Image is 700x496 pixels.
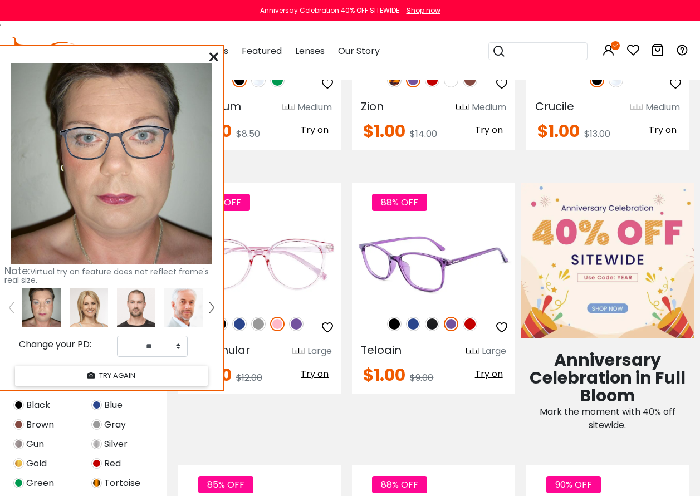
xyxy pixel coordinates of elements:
[609,73,623,87] img: Clear
[11,63,212,264] img: 249233.png
[232,317,247,331] img: Blue
[178,223,341,305] img: Pink Frommular - Plastic ,Universal Bridge Fit
[91,478,102,488] img: Tortoise
[361,99,384,114] span: Zion
[649,124,677,136] span: Try on
[472,123,506,137] button: Try on
[26,457,47,470] span: Gold
[251,317,266,331] img: Gray
[13,419,24,430] img: Brown
[301,124,329,136] span: Try on
[15,366,208,385] button: TRY AGAIN
[301,367,329,380] span: Try on
[425,73,439,87] img: Red
[4,266,209,286] span: Virtual try on feature does not reflect frame's real size.
[410,127,437,140] span: $14.00
[645,123,680,137] button: Try on
[295,45,325,57] span: Lenses
[590,73,604,87] img: Black
[91,439,102,449] img: Silver
[13,439,24,449] img: Gun
[26,438,44,451] span: Gun
[537,119,580,143] span: $1.00
[11,37,102,65] img: abbeglasses.com
[104,399,123,412] span: Blue
[104,477,140,490] span: Tortoise
[26,477,54,490] span: Green
[53,110,176,173] img: original.png
[91,419,102,430] img: Gray
[406,73,420,87] img: Purple
[387,73,402,87] img: Leopard
[209,302,214,312] img: right.png
[198,194,250,211] span: 91% OFF
[401,6,440,15] a: Shop now
[307,345,332,358] div: Large
[260,6,399,16] div: Anniversay Celebration 40% OFF SITEWIDE
[352,223,515,305] img: Purple Teloain - TR ,Light Weight
[361,342,402,358] span: Teloain
[13,400,24,410] img: Black
[13,478,24,488] img: Green
[530,348,686,407] span: Anniversary Celebration in Full Bloom
[584,127,610,140] span: $13.00
[270,317,285,331] img: Pink
[387,317,402,331] img: Black
[482,345,506,358] div: Large
[91,400,102,410] img: Blue
[289,317,304,331] img: Purple
[26,418,54,431] span: Brown
[540,405,675,431] span: Mark the moment with 40% off sitewide.
[372,476,427,493] span: 88% OFF
[338,45,380,57] span: Our Story
[521,183,694,338] img: Anniversary Celebration
[466,347,479,356] img: size ruler
[104,438,128,451] span: Silver
[70,288,108,327] img: tryonModel7.png
[282,104,295,112] img: size ruler
[406,317,420,331] img: Blue
[91,458,102,469] img: Red
[297,101,332,114] div: Medium
[410,371,433,384] span: $9.00
[292,347,305,356] img: size ruler
[198,476,253,493] span: 85% OFF
[463,73,477,87] img: Brown
[363,363,405,387] span: $1.00
[297,367,332,381] button: Try on
[475,367,503,380] span: Try on
[13,458,24,469] img: Gold
[104,418,126,431] span: Gray
[372,194,427,211] span: 88% OFF
[9,302,13,312] img: left.png
[444,73,458,87] img: White
[232,73,247,87] img: Black
[425,317,439,331] img: Matte Black
[472,101,506,114] div: Medium
[475,124,503,136] span: Try on
[535,99,574,114] span: Crucile
[444,317,458,331] img: Purple
[630,104,643,112] img: size ruler
[407,6,440,16] div: Shop now
[297,123,332,137] button: Try on
[104,457,121,470] span: Red
[117,288,155,327] img: tryonModel5.png
[164,288,203,327] img: tryonModel8.png
[251,73,266,87] img: Clear
[645,101,680,114] div: Medium
[472,367,506,381] button: Try on
[456,104,469,112] img: size ruler
[4,264,30,278] span: Note:
[236,371,262,384] span: $12.00
[363,119,405,143] span: $1.00
[236,127,260,140] span: $8.50
[26,399,50,412] span: Black
[546,476,601,493] span: 90% OFF
[463,317,477,331] img: Red
[270,73,285,87] img: Green
[242,45,282,57] span: Featured
[22,288,61,327] img: 249233.png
